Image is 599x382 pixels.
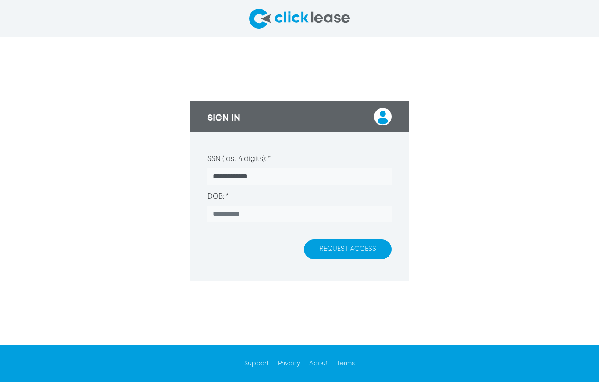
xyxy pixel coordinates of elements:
[207,154,271,164] label: SSN (last 4 digits): *
[337,361,355,366] a: Terms
[207,192,228,202] label: DOB: *
[244,361,269,366] a: Support
[249,9,350,29] img: clicklease logo
[309,361,328,366] a: About
[278,361,300,366] a: Privacy
[207,113,240,124] h3: SIGN IN
[374,108,392,125] img: login user
[304,239,392,259] button: REQUEST ACCESS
